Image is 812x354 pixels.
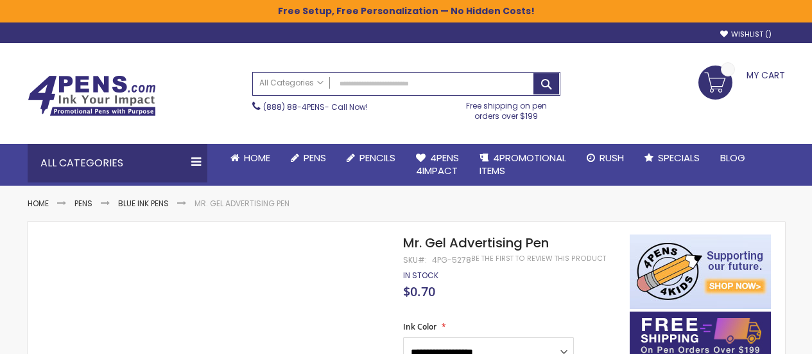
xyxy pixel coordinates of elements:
[403,270,438,281] span: In stock
[259,78,324,88] span: All Categories
[453,96,560,121] div: Free shipping on pen orders over $199
[600,151,624,164] span: Rush
[720,151,745,164] span: Blog
[253,73,330,94] a: All Categories
[471,254,606,263] a: Be the first to review this product
[359,151,395,164] span: Pencils
[403,234,549,252] span: Mr. Gel Advertising Pen
[403,254,427,265] strong: SKU
[220,144,281,172] a: Home
[576,144,634,172] a: Rush
[244,151,270,164] span: Home
[403,270,438,281] div: Availability
[469,144,576,186] a: 4PROMOTIONALITEMS
[28,198,49,209] a: Home
[74,198,92,209] a: Pens
[194,199,289,209] li: Mr. Gel Advertising Pen
[630,235,771,309] img: 4pens 4 kids
[403,321,436,332] span: Ink Color
[304,151,326,164] span: Pens
[479,151,566,177] span: 4PROMOTIONAL ITEMS
[263,102,368,112] span: - Call Now!
[406,144,469,186] a: 4Pens4impact
[416,151,459,177] span: 4Pens 4impact
[281,144,336,172] a: Pens
[432,255,471,265] div: 4PG-5278
[403,283,435,300] span: $0.70
[710,144,756,172] a: Blog
[28,144,207,182] div: All Categories
[263,102,325,112] a: (888) 88-4PENS
[634,144,710,172] a: Specials
[720,30,772,39] a: Wishlist
[336,144,406,172] a: Pencils
[118,198,169,209] a: Blue ink Pens
[28,75,156,116] img: 4Pens Custom Pens and Promotional Products
[658,151,700,164] span: Specials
